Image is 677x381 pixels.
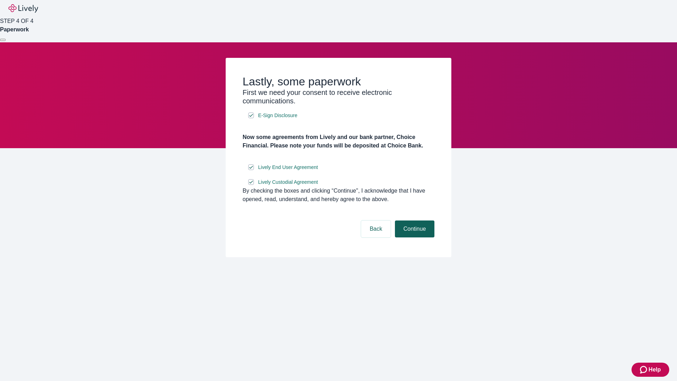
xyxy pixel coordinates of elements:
span: Lively Custodial Agreement [258,179,318,186]
h3: First we need your consent to receive electronic communications. [243,88,434,105]
a: e-sign disclosure document [257,178,319,187]
button: Continue [395,220,434,237]
h2: Lastly, some paperwork [243,75,434,88]
a: e-sign disclosure document [257,111,299,120]
button: Zendesk support iconHelp [632,363,669,377]
span: E-Sign Disclosure [258,112,297,119]
span: Help [648,365,661,374]
span: Lively End User Agreement [258,164,318,171]
button: Back [361,220,391,237]
a: e-sign disclosure document [257,163,319,172]
h4: Now some agreements from Lively and our bank partner, Choice Financial. Please note your funds wi... [243,133,434,150]
img: Lively [8,4,38,13]
svg: Zendesk support icon [640,365,648,374]
div: By checking the boxes and clicking “Continue", I acknowledge that I have opened, read, understand... [243,187,434,204]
